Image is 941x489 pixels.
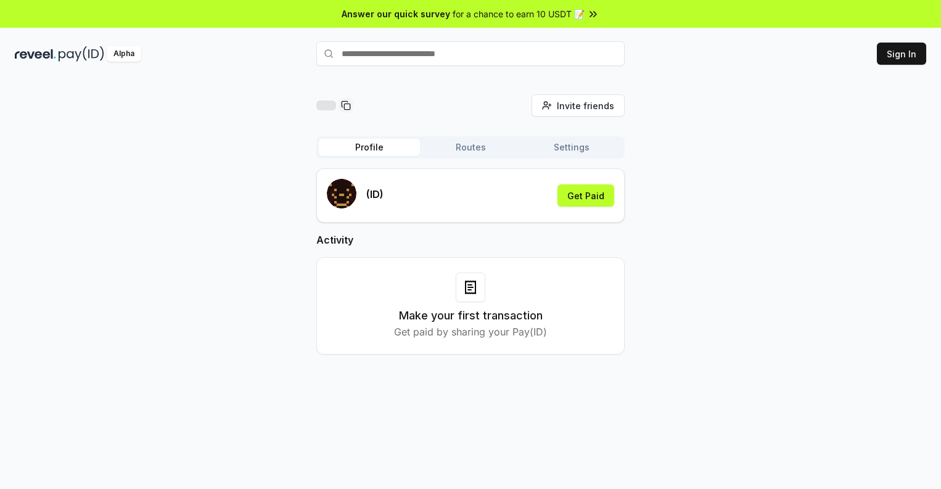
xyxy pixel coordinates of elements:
p: Get paid by sharing your Pay(ID) [394,324,547,339]
button: Settings [521,139,622,156]
button: Get Paid [557,184,614,207]
span: for a chance to earn 10 USDT 📝 [453,7,585,20]
button: Sign In [877,43,926,65]
p: (ID) [366,187,384,202]
button: Routes [420,139,521,156]
div: Alpha [107,46,141,62]
img: pay_id [59,46,104,62]
button: Profile [319,139,420,156]
h3: Make your first transaction [399,307,543,324]
span: Answer our quick survey [342,7,450,20]
button: Invite friends [532,94,625,117]
h2: Activity [316,232,625,247]
span: Invite friends [557,99,614,112]
img: reveel_dark [15,46,56,62]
